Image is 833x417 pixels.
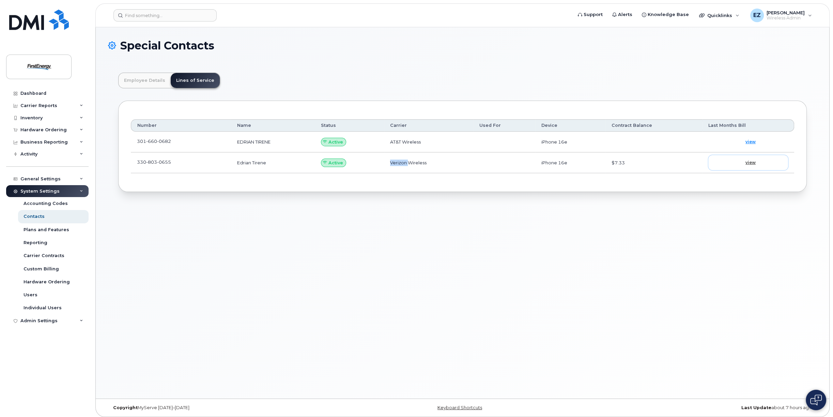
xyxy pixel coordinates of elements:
th: Last Months Bill [702,119,794,132]
a: view [708,134,788,149]
div: about 7 hours ago [581,405,817,411]
h1: Special Contacts [108,40,817,51]
th: Used For [473,119,535,132]
th: Device [535,119,605,132]
span: view [745,160,756,166]
span: 301 [137,138,171,144]
th: Number [131,119,231,132]
td: EDRIAN TIRENE [231,132,315,152]
span: 330 [137,159,171,165]
th: Contract Balance [605,119,703,132]
span: 803 [146,159,157,165]
td: $7.33 [605,152,703,173]
th: Name [231,119,315,132]
td: iPhone 16e [535,132,605,152]
td: Edrian Tirene [231,152,315,173]
td: iPhone 16e [535,152,605,173]
span: Active [328,139,343,145]
span: view [745,139,756,145]
a: goToDevice [171,159,179,165]
span: Active [328,160,343,166]
td: AT&T Wireless [384,132,474,152]
a: Lines of Service [171,73,220,88]
a: goToDevice [171,138,179,144]
strong: Last Update [741,405,771,410]
a: view [708,155,788,170]
strong: Copyright [113,405,138,410]
a: Employee Details [119,73,171,88]
a: Keyboard Shortcuts [437,405,482,410]
span: 660 [146,138,157,144]
span: 0682 [157,138,171,144]
img: Open chat [810,394,822,405]
th: Carrier [384,119,474,132]
th: Status [315,119,384,132]
div: MyServe [DATE]–[DATE] [108,405,344,411]
td: Verizon Wireless [384,152,474,173]
span: 0655 [157,159,171,165]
